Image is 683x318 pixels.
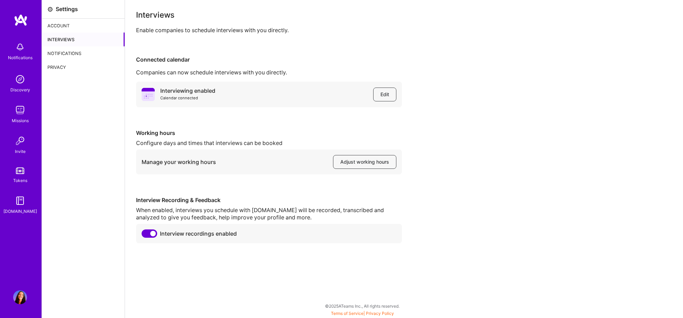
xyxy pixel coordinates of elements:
[331,311,363,316] a: Terms of Service
[136,27,672,34] div: Enable companies to schedule interviews with you directly.
[333,155,396,169] button: Adjust working hours
[15,148,26,155] div: Invite
[42,60,125,74] div: Privacy
[42,46,125,60] div: Notifications
[136,69,672,76] div: Companies can now schedule interviews with you directly.
[42,33,125,46] div: Interviews
[13,134,27,148] img: Invite
[136,129,402,137] div: Working hours
[136,56,672,63] div: Connected calendar
[136,197,402,204] div: Interview Recording & Feedback
[13,290,27,304] img: User Avatar
[13,194,27,208] img: guide book
[373,88,396,101] button: Edit
[136,207,402,221] div: When enabled, interviews you schedule with [DOMAIN_NAME] will be recorded, transcribed and analyz...
[13,40,27,54] img: bell
[160,87,215,94] div: Interviewing enabled
[12,117,29,124] div: Missions
[160,230,237,237] span: Interview recordings enabled
[331,311,394,316] span: |
[340,158,389,165] span: Adjust working hours
[10,86,30,93] div: Discovery
[366,311,394,316] a: Privacy Policy
[56,6,78,13] div: Settings
[11,290,29,304] a: User Avatar
[142,158,216,166] div: Manage your working hours
[160,94,215,102] div: Calendar connected
[42,19,125,33] div: Account
[136,11,672,18] div: Interviews
[14,14,28,26] img: logo
[16,167,24,174] img: tokens
[42,297,683,315] div: © 2025 ATeams Inc., All rights reserved.
[13,103,27,117] img: teamwork
[13,72,27,86] img: discovery
[3,208,37,215] div: [DOMAIN_NAME]
[13,177,27,184] div: Tokens
[8,54,33,61] div: Notifications
[142,88,155,101] i: icon PurpleCalendar
[380,91,389,98] span: Edit
[136,139,402,147] div: Configure days and times that interviews can be booked
[47,7,53,12] i: icon Settings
